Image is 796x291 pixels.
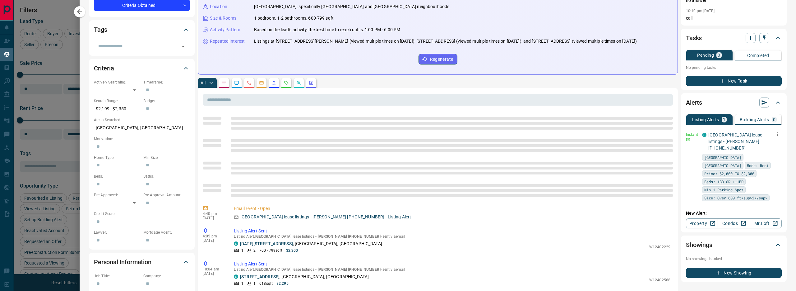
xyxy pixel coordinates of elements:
[210,3,227,10] p: Location
[686,15,782,21] p: call
[234,261,670,267] p: Listing Alert Sent
[94,63,114,73] h2: Criteria
[94,98,140,104] p: Search Range:
[686,237,782,252] div: Showings
[253,281,256,286] p: 1
[686,63,782,72] p: No pending tasks
[143,79,190,85] p: Timeframe:
[203,234,224,238] p: 4:05 pm
[253,248,256,253] p: 2
[259,248,282,253] p: 700 - 799 sqft
[94,230,140,235] p: Lawyer:
[203,212,224,216] p: 4:40 pm
[234,80,239,85] svg: Lead Browsing Activity
[254,15,334,21] p: 1 bedroom, 1-2 bathrooms, 600-799 sqft
[94,273,140,279] p: Job Title:
[276,281,289,286] p: $2,295
[773,117,775,122] p: 0
[94,155,140,160] p: Home Type:
[747,53,769,58] p: Completed
[259,281,273,286] p: 618 sqft
[309,80,314,85] svg: Agent Actions
[234,234,670,239] p: Listing Alert : - sent via email
[704,162,741,169] span: [GEOGRAPHIC_DATA]
[94,255,190,270] div: Personal Information
[255,267,381,272] span: [GEOGRAPHIC_DATA] lease listings - [PERSON_NAME] [PHONE_NUMBER]
[241,248,243,253] p: 1
[686,132,698,137] p: Instant
[210,38,245,45] p: Repeated Interest
[692,117,719,122] p: Listing Alerts
[247,80,252,85] svg: Calls
[686,256,782,262] p: No showings booked
[240,274,280,279] a: [STREET_ADDRESS]
[286,248,298,253] p: $2,300
[143,273,190,279] p: Company:
[94,136,190,142] p: Motivation:
[718,53,720,57] p: 0
[234,228,670,234] p: Listing Alert Sent
[94,104,140,114] p: $2,199 - $2,350
[143,98,190,104] p: Budget:
[210,26,240,33] p: Activity Pattern
[222,80,227,85] svg: Notes
[203,216,224,220] p: [DATE]
[143,230,190,235] p: Mortgage Agent:
[143,155,190,160] p: Min Size:
[686,9,715,13] p: 10:10 pm [DATE]
[210,15,237,21] p: Size & Rooms
[284,80,289,85] svg: Requests
[201,81,206,85] p: All
[94,61,190,76] div: Criteria
[697,53,714,57] p: Pending
[203,238,224,243] p: [DATE]
[234,241,238,246] div: condos.ca
[240,214,411,220] p: [GEOGRAPHIC_DATA] lease listings - [PERSON_NAME] [PHONE_NUMBER] - Listing Alert
[708,132,762,150] a: [GEOGRAPHIC_DATA] lease listings - [PERSON_NAME] [PHONE_NUMBER]
[94,79,140,85] p: Actively Searching:
[203,267,224,271] p: 10:04 am
[240,241,382,247] p: , [GEOGRAPHIC_DATA], [GEOGRAPHIC_DATA]
[94,123,190,133] p: [GEOGRAPHIC_DATA], [GEOGRAPHIC_DATA]
[723,117,725,122] p: 1
[686,240,712,250] h2: Showings
[686,137,690,142] svg: Email
[179,42,187,51] button: Open
[94,174,140,179] p: Beds:
[259,80,264,85] svg: Emails
[686,95,782,110] div: Alerts
[686,76,782,86] button: New Task
[686,98,702,107] h2: Alerts
[255,234,381,239] span: [GEOGRAPHIC_DATA] lease listings - [PERSON_NAME] [PHONE_NUMBER]
[240,241,293,246] a: [DATE][STREET_ADDRESS]
[234,274,238,279] div: condos.ca
[234,267,670,272] p: Listing Alert : - sent via email
[143,174,190,179] p: Baths:
[718,218,750,228] a: Condos
[254,26,400,33] p: Based on the lead's activity, the best time to reach out is: 1:00 PM - 6:00 PM
[254,3,449,10] p: [GEOGRAPHIC_DATA], specifically [GEOGRAPHIC_DATA] and [GEOGRAPHIC_DATA] neighbourhoods
[649,277,670,283] p: W12402568
[94,257,151,267] h2: Personal Information
[296,80,301,85] svg: Opportunities
[254,38,637,45] p: Listings at [STREET_ADDRESS][PERSON_NAME] (viewed multiple times on [DATE]), [STREET_ADDRESS] (vi...
[686,31,782,45] div: Tasks
[203,271,224,276] p: [DATE]
[747,162,769,169] span: Mode: Rent
[94,117,190,123] p: Areas Searched:
[419,54,457,64] button: Regenerate
[94,25,107,35] h2: Tags
[241,281,243,286] p: 1
[686,210,782,217] p: New Alert:
[704,195,767,201] span: Size: Over 600 ft<sup>2</sup>
[704,170,754,177] span: Price: $2,000 TO $2,300
[740,117,769,122] p: Building Alerts
[686,218,718,228] a: Property
[704,179,743,185] span: Beds: 1BD OR 1+1BD
[702,133,706,137] div: condos.ca
[704,187,743,193] span: Min 1 Parking Spot
[750,218,782,228] a: Mr.Loft
[94,22,190,37] div: Tags
[94,211,190,217] p: Credit Score:
[234,205,670,212] p: Email Event - Open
